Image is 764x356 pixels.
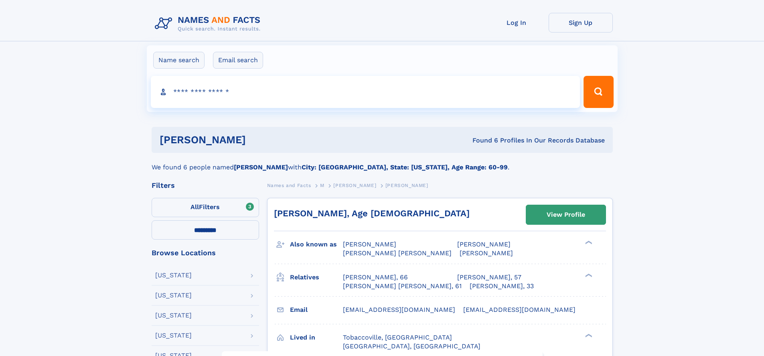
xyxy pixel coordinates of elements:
[385,183,428,188] span: [PERSON_NAME]
[457,240,511,248] span: [PERSON_NAME]
[320,180,324,190] a: M
[359,136,605,145] div: Found 6 Profiles In Our Records Database
[343,342,480,350] span: [GEOGRAPHIC_DATA], [GEOGRAPHIC_DATA]
[584,76,613,108] button: Search Button
[343,249,452,257] span: [PERSON_NAME] [PERSON_NAME]
[152,249,259,256] div: Browse Locations
[152,182,259,189] div: Filters
[234,163,288,171] b: [PERSON_NAME]
[155,312,192,319] div: [US_STATE]
[190,203,199,211] span: All
[290,303,343,317] h3: Email
[470,282,534,291] a: [PERSON_NAME], 33
[343,273,408,282] a: [PERSON_NAME], 66
[583,273,593,278] div: ❯
[302,163,508,171] b: City: [GEOGRAPHIC_DATA], State: [US_STATE], Age Range: 60-99
[343,282,462,291] a: [PERSON_NAME] [PERSON_NAME], 61
[549,13,613,33] a: Sign Up
[333,180,376,190] a: [PERSON_NAME]
[547,205,585,224] div: View Profile
[343,334,452,341] span: Tobaccoville, [GEOGRAPHIC_DATA]
[290,271,343,284] h3: Relatives
[152,13,267,35] img: Logo Names and Facts
[484,13,549,33] a: Log In
[290,238,343,251] h3: Also known as
[343,306,455,313] span: [EMAIL_ADDRESS][DOMAIN_NAME]
[333,183,376,188] span: [PERSON_NAME]
[343,240,396,248] span: [PERSON_NAME]
[152,153,613,172] div: We found 6 people named with .
[583,240,593,245] div: ❯
[583,333,593,338] div: ❯
[526,205,606,224] a: View Profile
[152,198,259,217] label: Filters
[151,76,580,108] input: search input
[155,292,192,299] div: [US_STATE]
[213,52,263,69] label: Email search
[320,183,324,188] span: M
[153,52,205,69] label: Name search
[155,272,192,279] div: [US_STATE]
[155,332,192,339] div: [US_STATE]
[267,180,311,190] a: Names and Facts
[463,306,576,313] span: [EMAIL_ADDRESS][DOMAIN_NAME]
[160,135,359,145] h1: [PERSON_NAME]
[274,208,470,218] a: [PERSON_NAME], Age [DEMOGRAPHIC_DATA]
[457,273,521,282] a: [PERSON_NAME], 57
[290,331,343,344] h3: Lived in
[460,249,513,257] span: [PERSON_NAME]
